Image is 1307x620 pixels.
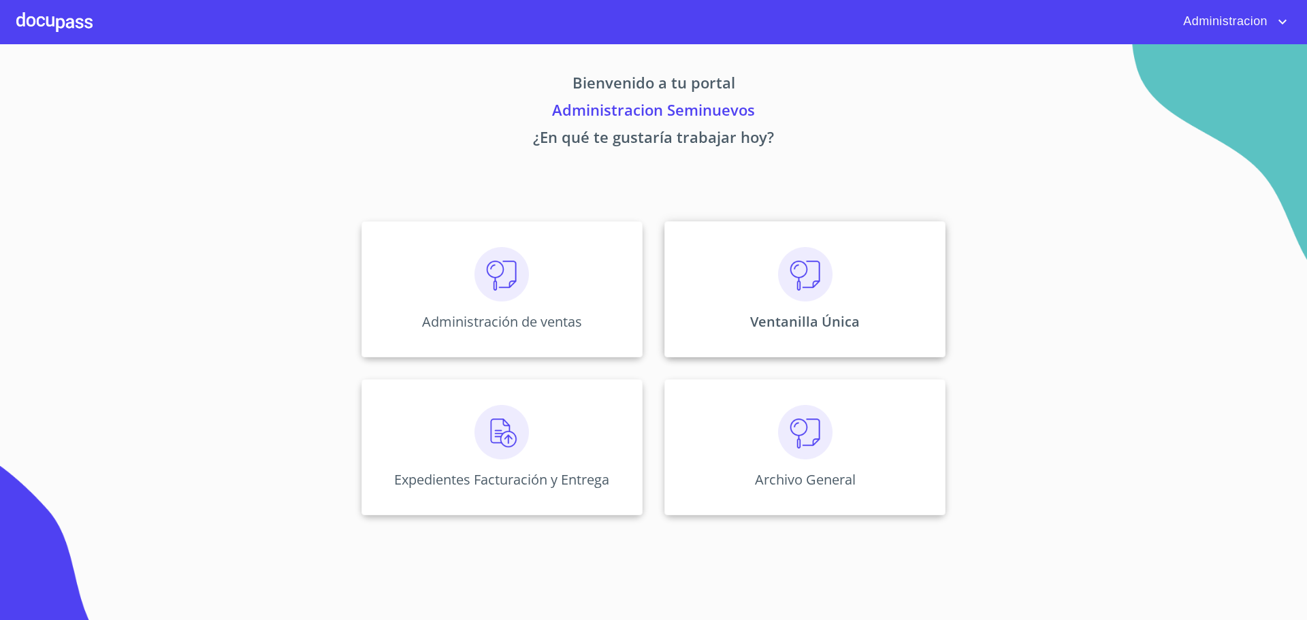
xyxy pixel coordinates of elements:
p: Expedientes Facturación y Entrega [394,470,609,489]
p: Archivo General [755,470,856,489]
p: ¿En qué te gustaría trabajar hoy? [234,126,1073,153]
img: carga.png [474,405,529,459]
p: Bienvenido a tu portal [234,71,1073,99]
span: Administracion [1173,11,1274,33]
img: consulta.png [778,405,833,459]
p: Administración de ventas [422,312,582,331]
p: Ventanilla Única [750,312,860,331]
p: Administracion Seminuevos [234,99,1073,126]
button: account of current user [1173,11,1291,33]
img: consulta.png [778,247,833,301]
img: consulta.png [474,247,529,301]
